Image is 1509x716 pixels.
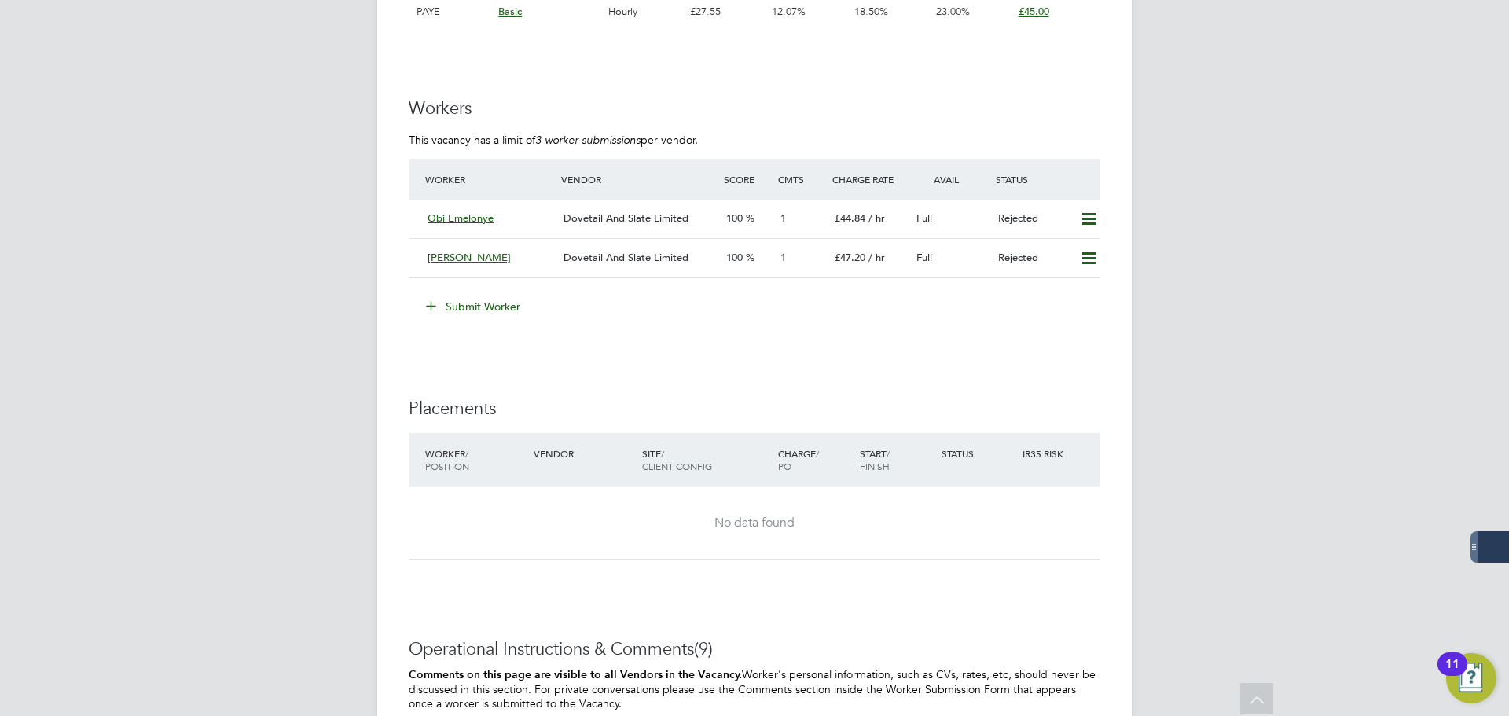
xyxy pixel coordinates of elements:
[868,211,885,225] span: / hr
[409,668,742,681] b: Comments on this page are visible to all Vendors in the Vacancy.
[530,439,638,468] div: Vendor
[992,165,1100,193] div: Status
[564,251,688,264] span: Dovetail And Slate Limited
[778,447,819,472] span: / PO
[425,447,469,472] span: / Position
[642,447,712,472] span: / Client Config
[726,251,743,264] span: 100
[409,97,1100,120] h3: Workers
[638,439,774,480] div: Site
[992,206,1074,232] div: Rejected
[835,211,865,225] span: £44.84
[421,165,557,193] div: Worker
[774,165,828,193] div: Cmts
[936,5,970,18] span: 23.00%
[409,667,1100,711] p: Worker's personal information, such as CVs, rates, etc, should never be discussed in this section...
[409,638,1100,661] h3: Operational Instructions & Comments
[694,638,713,659] span: (9)
[1019,439,1073,468] div: IR35 Risk
[774,439,856,480] div: Charge
[938,439,1019,468] div: Status
[1019,5,1049,18] span: £45.00
[498,5,522,18] span: Basic
[535,133,641,147] em: 3 worker submissions
[828,165,910,193] div: Charge Rate
[428,251,511,264] span: [PERSON_NAME]
[868,251,885,264] span: / hr
[726,211,743,225] span: 100
[835,251,865,264] span: £47.20
[916,211,932,225] span: Full
[428,211,494,225] span: Obi Emelonye
[1446,653,1496,703] button: Open Resource Center, 11 new notifications
[780,211,786,225] span: 1
[409,133,1100,147] p: This vacancy has a limit of per vendor.
[780,251,786,264] span: 1
[564,211,688,225] span: Dovetail And Slate Limited
[415,294,533,319] button: Submit Worker
[720,165,774,193] div: Score
[557,165,720,193] div: Vendor
[856,439,938,480] div: Start
[1445,664,1459,685] div: 11
[854,5,888,18] span: 18.50%
[409,398,1100,420] h3: Placements
[910,165,992,193] div: Avail
[860,447,890,472] span: / Finish
[424,515,1085,531] div: No data found
[916,251,932,264] span: Full
[421,439,530,480] div: Worker
[772,5,806,18] span: 12.07%
[992,245,1074,271] div: Rejected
